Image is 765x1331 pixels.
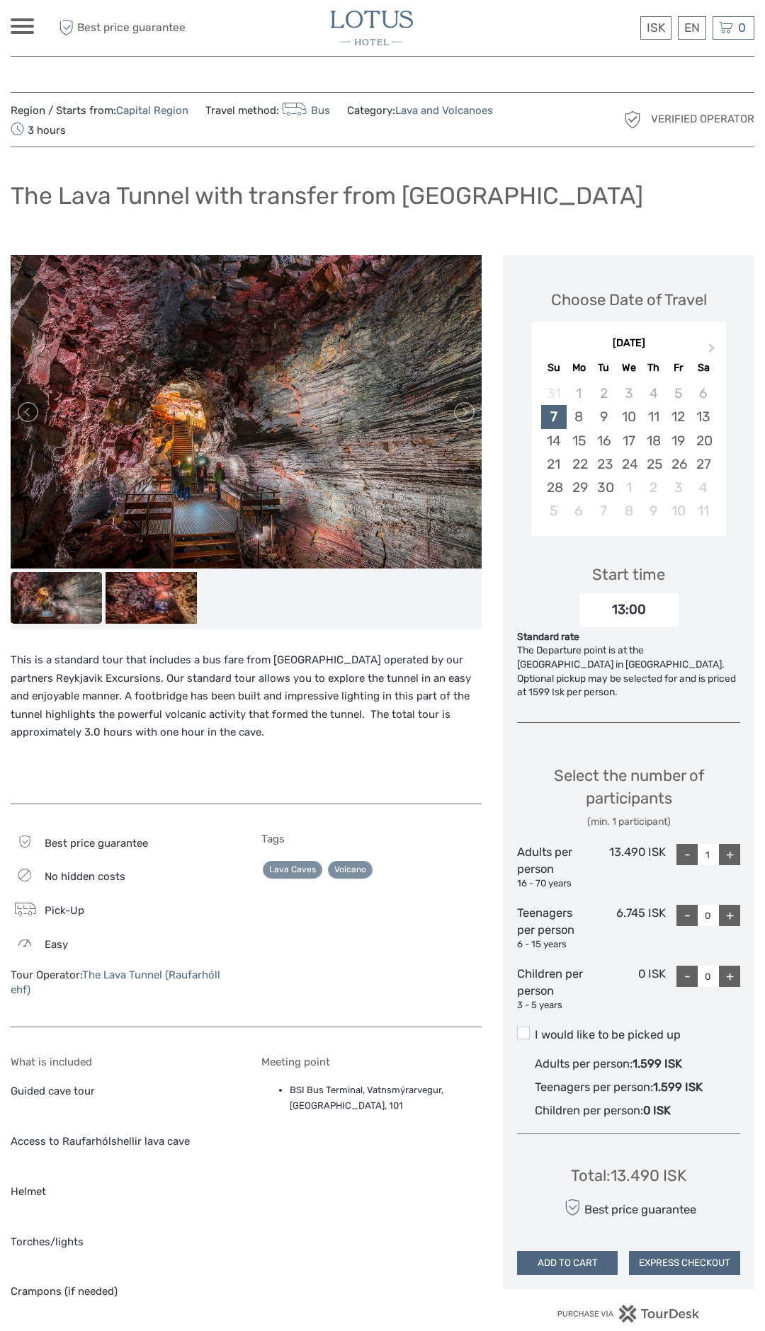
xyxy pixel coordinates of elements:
[11,651,482,742] p: This is a standard tour that includes a bus fare from [GEOGRAPHIC_DATA] operated by our partners ...
[691,429,715,452] div: Choose Saturday, September 20th, 2025
[651,112,754,127] span: Verified Operator
[328,861,373,879] a: Volcano
[616,382,641,405] div: Not available Wednesday, September 3rd, 2025
[541,499,566,522] div: Choose Sunday, October 5th, 2025
[591,905,666,952] div: 6.745 ISK
[531,336,726,351] div: [DATE]
[11,969,220,996] a: The Lava Tunnel (Raufarhóll ehf)
[702,340,725,362] button: Next Month
[666,429,691,452] div: Choose Friday, September 19th, 2025
[643,1104,671,1117] span: 0 ISK
[45,870,125,883] span: No hidden costs
[279,104,330,117] a: Bus
[535,1104,643,1117] span: Children per person :
[641,476,666,499] div: Choose Thursday, October 2nd, 2025
[719,844,740,865] div: +
[691,358,715,377] div: Sa
[616,405,641,428] div: Choose Wednesday, September 10th, 2025
[11,1233,232,1252] p: Torches/lights
[567,382,591,405] div: Not available Monday, September 1st, 2025
[45,837,148,850] span: Best price guarantee
[666,382,691,405] div: Not available Friday, September 5th, 2025
[653,1080,703,1094] span: 1.599 ISK
[541,382,566,405] div: Not available Sunday, August 31st, 2025
[45,938,68,951] span: Easy
[517,966,591,1012] div: Children per person
[641,452,666,476] div: Choose Thursday, September 25th, 2025
[561,1195,696,1220] div: Best price guarantee
[517,630,740,644] div: Standard rate
[347,103,493,118] span: Category:
[11,103,188,118] span: Region / Starts from:
[591,966,666,1012] div: 0 ISK
[290,1082,482,1114] li: BSI Bus Terminal, Vatnsmýrarvegur, [GEOGRAPHIC_DATA], 101
[591,382,616,405] div: Not available Tuesday, September 2nd, 2025
[621,108,644,131] img: verified_operator_grey_128.png
[11,181,643,210] h1: The Lava Tunnel with transfer from [GEOGRAPHIC_DATA]
[535,1057,633,1070] span: Adults per person :
[541,358,566,377] div: Su
[592,564,665,585] div: Start time
[591,429,616,452] div: Choose Tuesday, September 16th, 2025
[11,1082,232,1101] p: Guided cave tour
[641,358,666,377] div: Th
[691,452,715,476] div: Choose Saturday, September 27th, 2025
[666,405,691,428] div: Choose Friday, September 12th, 2025
[666,452,691,476] div: Choose Friday, September 26th, 2025
[567,358,591,377] div: Mo
[261,833,482,845] h5: Tags
[691,405,715,428] div: Choose Saturday, September 13th, 2025
[616,429,641,452] div: Choose Wednesday, September 17th, 2025
[541,476,566,499] div: Choose Sunday, September 28th, 2025
[541,429,566,452] div: Choose Sunday, September 14th, 2025
[55,16,197,40] span: Best price guarantee
[666,476,691,499] div: Choose Friday, October 3rd, 2025
[591,499,616,522] div: Choose Tuesday, October 7th, 2025
[641,429,666,452] div: Choose Thursday, September 18th, 2025
[579,593,679,626] div: 13:00
[517,999,591,1012] div: 3 - 5 years
[106,572,197,624] img: d3ce50650aa043b3b4c2eb14622f79db_slider_thumbnail.jpg
[571,1165,686,1187] div: Total : 13.490 ISK
[641,499,666,522] div: Choose Thursday, October 9th, 2025
[261,1056,482,1068] h5: Meeting point
[676,905,698,926] div: -
[616,358,641,377] div: We
[641,405,666,428] div: Choose Thursday, September 11th, 2025
[691,382,715,405] div: Not available Saturday, September 6th, 2025
[719,966,740,987] div: +
[616,499,641,522] div: Choose Wednesday, October 8th, 2025
[676,844,698,865] div: -
[678,16,706,40] div: EN
[11,1056,232,1068] h5: What is included
[517,877,591,891] div: 16 - 70 years
[557,1305,701,1323] img: PurchaseViaTourDesk.png
[11,255,482,569] img: b25d00636b7242728e8202b364ca0ca1_main_slider.jpg
[719,905,740,926] div: +
[666,499,691,522] div: Choose Friday, October 10th, 2025
[517,1027,740,1044] label: I would like to be picked up
[517,815,740,829] div: (min. 1 participant)
[541,452,566,476] div: Choose Sunday, September 21st, 2025
[567,429,591,452] div: Choose Monday, September 15th, 2025
[567,499,591,522] div: Choose Monday, October 6th, 2025
[567,452,591,476] div: Choose Monday, September 22nd, 2025
[517,844,591,891] div: Adults per person
[591,452,616,476] div: Choose Tuesday, September 23rd, 2025
[45,904,84,917] span: Pick-Up
[666,358,691,377] div: Fr
[591,844,666,891] div: 13.490 ISK
[633,1057,682,1070] span: 1.599 ISK
[691,499,715,522] div: Choose Saturday, October 11th, 2025
[616,476,641,499] div: Choose Wednesday, October 1st, 2025
[517,938,591,952] div: 6 - 15 years
[517,644,740,699] div: The Departure point is at the [GEOGRAPHIC_DATA] in [GEOGRAPHIC_DATA]. Optional pickup may be sele...
[567,476,591,499] div: Choose Monday, September 29th, 2025
[395,104,493,117] a: Lava and Volcanoes
[591,358,616,377] div: Tu
[11,1183,232,1201] p: Helmet
[11,120,66,139] span: 3 hours
[517,905,591,952] div: Teenagers per person
[591,476,616,499] div: Choose Tuesday, September 30th, 2025
[517,765,740,829] div: Select the number of participants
